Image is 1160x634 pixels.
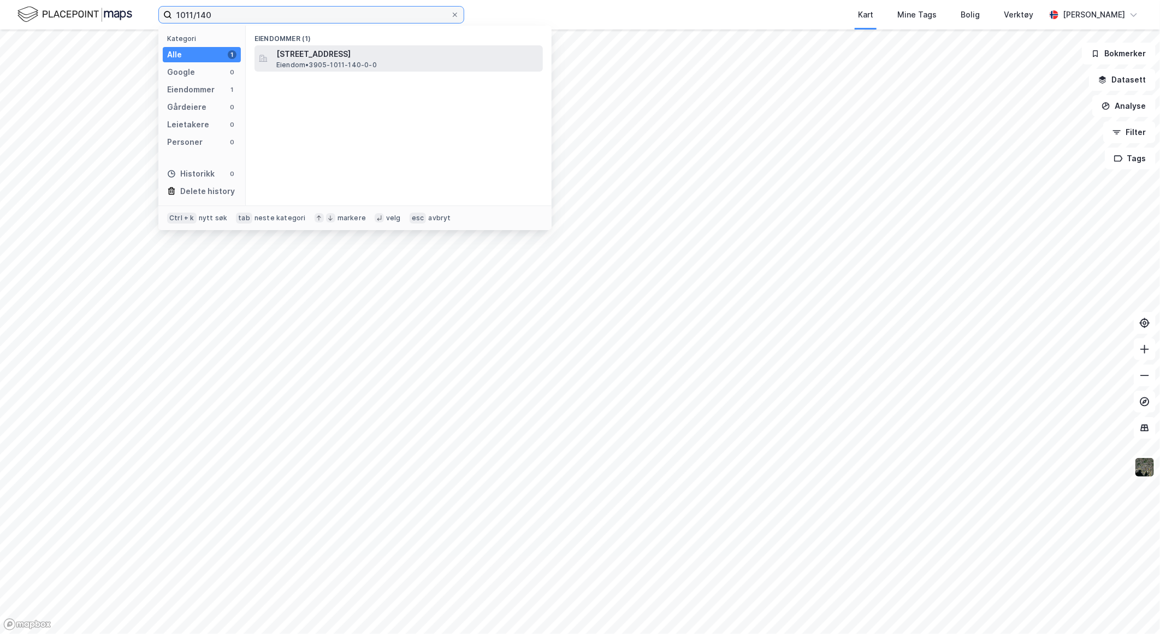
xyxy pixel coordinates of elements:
[1063,8,1125,21] div: [PERSON_NAME]
[199,214,228,222] div: nytt søk
[1105,148,1156,169] button: Tags
[236,213,252,224] div: tab
[228,68,236,77] div: 0
[276,48,538,61] span: [STREET_ADDRESS]
[386,214,401,222] div: velg
[228,138,236,146] div: 0
[1092,95,1156,117] button: Analyse
[1089,69,1156,91] button: Datasett
[338,214,366,222] div: markere
[858,8,873,21] div: Kart
[1103,121,1156,143] button: Filter
[17,5,132,24] img: logo.f888ab2527a4732fd821a326f86c7f29.svg
[167,48,182,61] div: Alle
[1105,582,1160,634] iframe: Chat Widget
[228,50,236,59] div: 1
[167,101,206,114] div: Gårdeiere
[961,8,980,21] div: Bolig
[167,136,203,149] div: Personer
[167,167,215,180] div: Historikk
[228,103,236,111] div: 0
[1134,457,1155,478] img: 9k=
[228,169,236,178] div: 0
[1105,582,1160,634] div: Kontrollprogram for chat
[228,85,236,94] div: 1
[167,66,195,79] div: Google
[1082,43,1156,64] button: Bokmerker
[255,214,306,222] div: neste kategori
[172,7,451,23] input: Søk på adresse, matrikkel, gårdeiere, leietakere eller personer
[410,213,427,224] div: esc
[897,8,937,21] div: Mine Tags
[3,618,51,631] a: Mapbox homepage
[276,61,377,69] span: Eiendom • 3905-1011-140-0-0
[228,120,236,129] div: 0
[1004,8,1033,21] div: Verktøy
[167,34,241,43] div: Kategori
[246,26,552,45] div: Eiendommer (1)
[167,83,215,96] div: Eiendommer
[167,118,209,131] div: Leietakere
[167,213,197,224] div: Ctrl + k
[428,214,451,222] div: avbryt
[180,185,235,198] div: Delete history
